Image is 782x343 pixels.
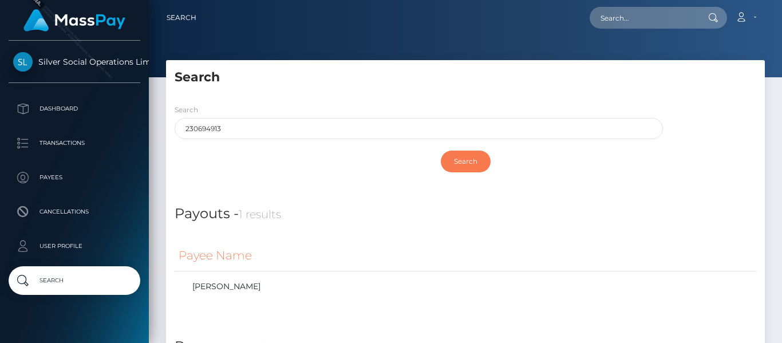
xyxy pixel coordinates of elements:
[9,94,140,123] a: Dashboard
[13,100,136,117] p: Dashboard
[590,7,697,29] input: Search...
[13,203,136,220] p: Cancellations
[9,198,140,226] a: Cancellations
[13,238,136,255] p: User Profile
[9,232,140,261] a: User Profile
[13,169,136,186] p: Payees
[179,278,752,295] a: [PERSON_NAME]
[175,69,756,86] h5: Search
[175,204,756,224] h4: Payouts -
[167,6,196,30] a: Search
[13,135,136,152] p: Transactions
[9,129,140,157] a: Transactions
[9,57,140,67] span: Silver Social Operations Limited
[13,52,33,72] img: Silver Social Operations Limited
[9,163,140,192] a: Payees
[239,207,281,221] small: 1 results
[175,105,198,115] label: Search
[9,266,140,295] a: Search
[13,272,136,289] p: Search
[441,151,491,172] input: Search
[175,118,663,139] input: Enter search term
[175,240,756,271] th: Payee Name
[23,9,125,31] img: MassPay Logo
